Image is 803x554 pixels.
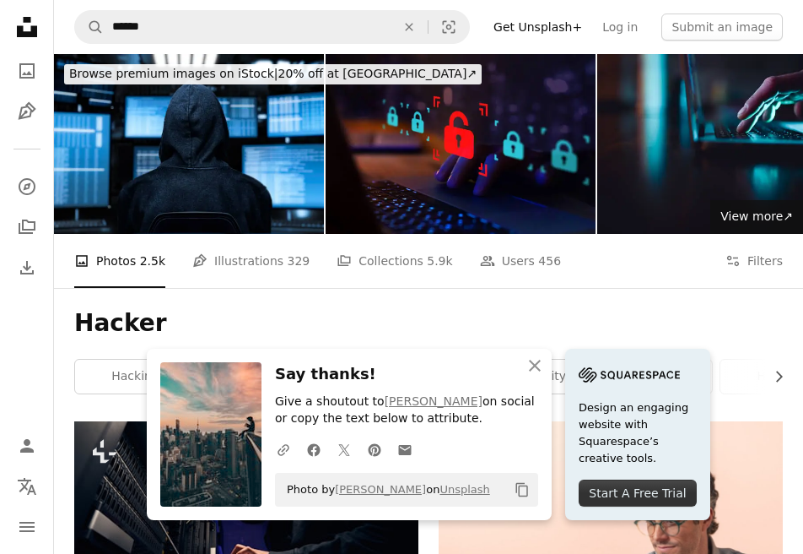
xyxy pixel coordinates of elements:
[329,432,359,466] a: Share on Twitter
[359,432,390,466] a: Share on Pinterest
[508,475,536,504] button: Copy to clipboard
[391,11,428,43] button: Clear
[74,308,783,339] h1: Hacker
[326,54,596,234] img: hacker attack or security breach, cyber crime concept, data protection
[74,529,418,544] a: Low angle of hacker installing malicious software on data center servers using laptop
[579,399,697,467] span: Design an engaging website with Squarespace’s creative tools.
[10,10,44,47] a: Home — Unsplash
[390,432,420,466] a: Share over email
[54,54,324,234] img: computer hacker with device screen
[192,234,310,288] a: Illustrations 329
[763,360,783,394] button: scroll list to the right
[385,394,482,408] a: [PERSON_NAME]
[579,362,680,388] img: file-1705255347840-230a6ab5bca9image
[10,54,44,88] a: Photos
[10,470,44,503] button: Language
[54,54,492,95] a: Browse premium images on iStock|20% off at [GEOGRAPHIC_DATA]↗
[288,252,310,270] span: 329
[278,476,490,503] span: Photo by on
[565,349,710,520] a: Design an engaging website with Squarespace’s creative tools.Start A Free Trial
[428,11,469,43] button: Visual search
[10,429,44,463] a: Log in / Sign up
[538,252,561,270] span: 456
[64,64,482,84] div: 20% off at [GEOGRAPHIC_DATA] ↗
[10,510,44,544] button: Menu
[275,394,538,427] p: Give a shoutout to on social or copy the text below to attribute.
[10,95,44,128] a: Illustrations
[720,209,793,223] span: View more ↗
[480,234,561,288] a: Users 456
[710,200,803,234] a: View more↗
[75,11,104,43] button: Search Unsplash
[592,14,648,41] a: Log in
[337,234,452,288] a: Collections 5.9k
[483,14,592,41] a: Get Unsplash+
[725,234,783,288] button: Filters
[74,10,470,44] form: Find visuals sitewide
[579,480,697,507] div: Start A Free Trial
[661,14,783,41] button: Submit an image
[10,170,44,204] a: Explore
[299,432,329,466] a: Share on Facebook
[275,362,538,387] h3: Say thanks!
[10,210,44,244] a: Collections
[69,67,278,80] span: Browse premium images on iStock |
[335,483,426,496] a: [PERSON_NAME]
[439,483,489,496] a: Unsplash
[75,360,196,394] a: hacking
[427,252,452,270] span: 5.9k
[10,251,44,285] a: Download History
